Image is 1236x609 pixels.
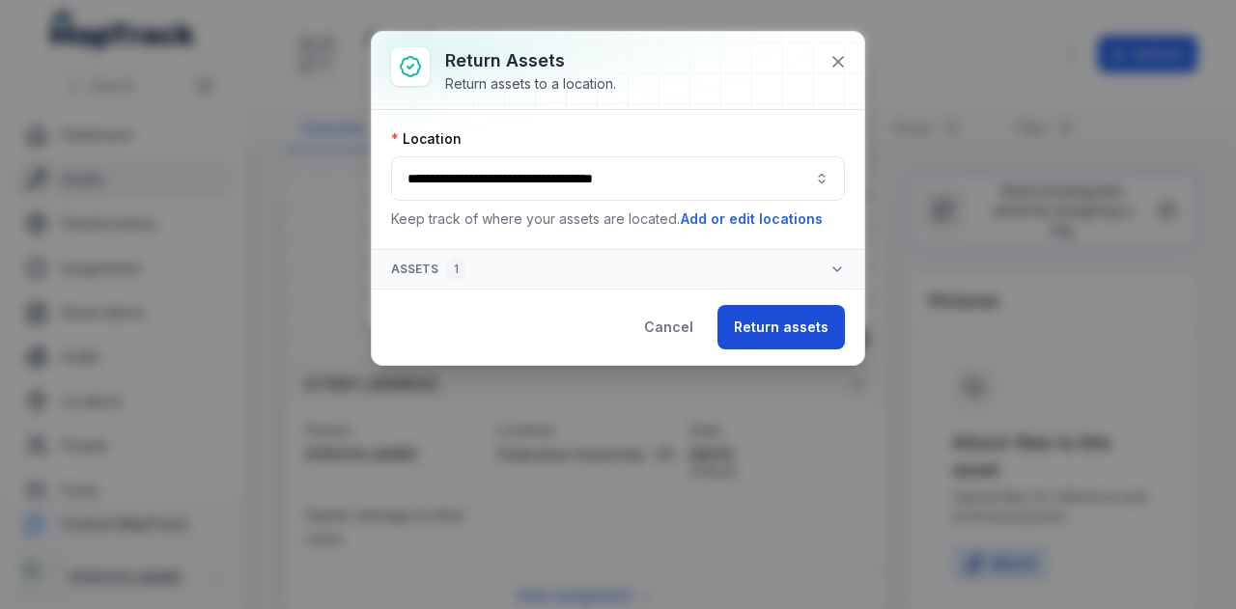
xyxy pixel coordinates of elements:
div: Return assets to a location. [445,74,616,94]
button: Cancel [628,305,710,349]
div: 1 [446,258,466,281]
span: Assets [391,258,466,281]
button: Add or edit locations [680,208,824,230]
button: Assets1 [372,250,864,289]
h3: Return assets [445,47,616,74]
label: Location [391,129,462,149]
button: Return assets [717,305,845,349]
p: Keep track of where your assets are located. [391,208,845,230]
